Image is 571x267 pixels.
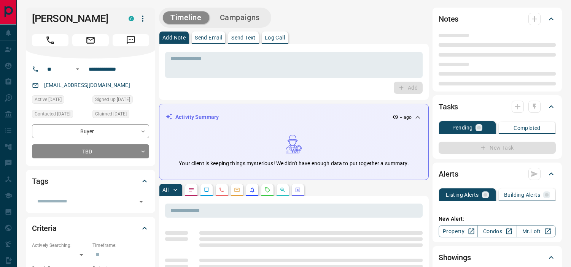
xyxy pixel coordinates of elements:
[280,187,286,193] svg: Opportunities
[439,168,458,180] h2: Alerts
[35,96,62,103] span: Active [DATE]
[439,10,556,28] div: Notes
[165,110,422,124] div: Activity Summary-- ago
[400,114,412,121] p: -- ago
[32,95,89,106] div: Tue Apr 16 2024
[439,165,556,183] div: Alerts
[95,110,127,118] span: Claimed [DATE]
[439,225,478,237] a: Property
[113,34,149,46] span: Message
[204,187,210,193] svg: Lead Browsing Activity
[179,160,409,167] p: Your client is keeping things mysterious! We didn't have enough data to put together a summary.
[35,110,70,118] span: Contacted [DATE]
[195,35,222,40] p: Send Email
[439,251,471,264] h2: Showings
[92,242,149,249] p: Timeframe:
[504,192,540,197] p: Building Alerts
[32,34,68,46] span: Call
[477,225,517,237] a: Condos
[129,16,134,21] div: condos.ca
[32,219,149,237] div: Criteria
[163,11,209,24] button: Timeline
[452,125,473,130] p: Pending
[439,215,556,223] p: New Alert:
[32,175,48,187] h2: Tags
[32,110,89,120] div: Mon Apr 01 2024
[514,125,541,131] p: Completed
[219,187,225,193] svg: Calls
[32,124,149,138] div: Buyer
[264,187,270,193] svg: Requests
[136,196,146,207] button: Open
[212,11,267,24] button: Campaigns
[188,187,194,193] svg: Notes
[439,98,556,116] div: Tasks
[249,187,255,193] svg: Listing Alerts
[32,242,89,249] p: Actively Searching:
[32,222,57,234] h2: Criteria
[265,35,285,40] p: Log Call
[32,144,149,158] div: TBD
[439,248,556,267] div: Showings
[32,172,149,190] div: Tags
[95,96,130,103] span: Signed up [DATE]
[446,192,479,197] p: Listing Alerts
[231,35,256,40] p: Send Text
[73,65,82,74] button: Open
[175,113,219,121] p: Activity Summary
[92,95,149,106] div: Thu Mar 28 2024
[162,187,169,193] p: All
[439,101,458,113] h2: Tasks
[44,82,130,88] a: [EMAIL_ADDRESS][DOMAIN_NAME]
[32,13,117,25] h1: [PERSON_NAME]
[72,34,109,46] span: Email
[162,35,186,40] p: Add Note
[234,187,240,193] svg: Emails
[517,225,556,237] a: Mr.Loft
[92,110,149,120] div: Thu Mar 28 2024
[295,187,301,193] svg: Agent Actions
[439,13,458,25] h2: Notes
